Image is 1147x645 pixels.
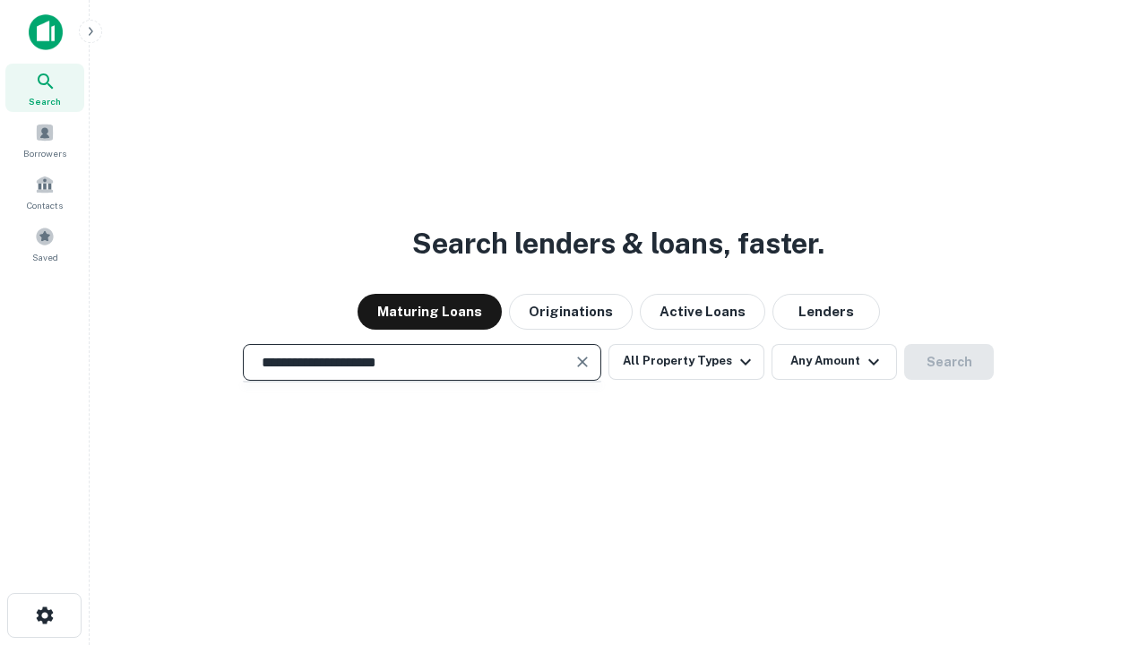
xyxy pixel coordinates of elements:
[358,294,502,330] button: Maturing Loans
[509,294,633,330] button: Originations
[570,349,595,374] button: Clear
[772,294,880,330] button: Lenders
[32,250,58,264] span: Saved
[27,198,63,212] span: Contacts
[772,344,897,380] button: Any Amount
[412,222,824,265] h3: Search lenders & loans, faster.
[5,64,84,112] a: Search
[5,219,84,268] a: Saved
[29,94,61,108] span: Search
[640,294,765,330] button: Active Loans
[5,168,84,216] a: Contacts
[5,116,84,164] a: Borrowers
[1057,502,1147,588] iframe: Chat Widget
[23,146,66,160] span: Borrowers
[29,14,63,50] img: capitalize-icon.png
[608,344,764,380] button: All Property Types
